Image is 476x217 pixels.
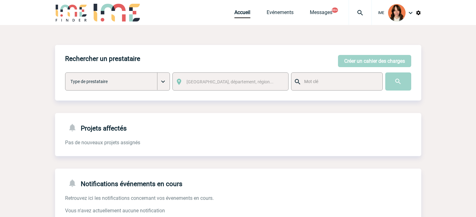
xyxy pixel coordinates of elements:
h4: Projets affectés [65,123,127,132]
img: 94396-2.png [388,4,406,22]
a: Messages [310,9,332,18]
span: Retrouvez ici les notifications concernant vos évenements en cours. [65,195,214,201]
input: Mot clé [303,77,377,86]
h4: Rechercher un prestataire [65,55,140,62]
img: notifications-24-px-g.png [68,123,81,132]
a: Evénements [267,9,294,18]
input: Submit [385,72,411,91]
span: Vous n'avez actuellement aucune notification [65,208,165,214]
img: IME-Finder [55,4,88,22]
span: Pas de nouveaux projets assignés [65,140,140,145]
span: [GEOGRAPHIC_DATA], département, région... [187,79,274,84]
h4: Notifications événements en cours [65,179,182,188]
img: notifications-24-px-g.png [68,179,81,188]
a: Accueil [234,9,250,18]
button: 99+ [332,7,338,13]
span: IME [378,11,384,15]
